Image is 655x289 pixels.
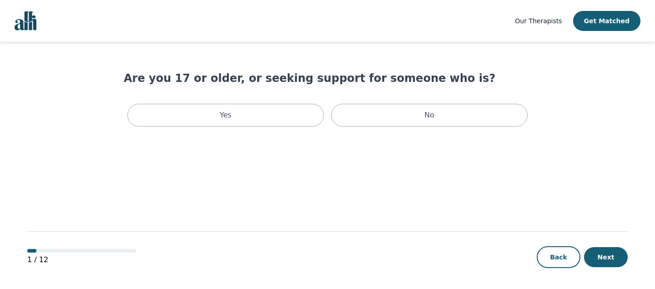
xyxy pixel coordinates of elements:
a: Our Therapists [515,15,562,26]
p: Yes [220,110,232,121]
p: 1 / 12 [27,254,136,265]
button: Get Matched [573,11,640,31]
button: Back [537,246,580,268]
img: alli logo [15,11,36,30]
p: No [424,110,434,121]
h1: Are you 17 or older, or seeking support for someone who is? [124,71,531,86]
span: Our Therapists [515,17,562,25]
button: Next [584,247,628,267]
